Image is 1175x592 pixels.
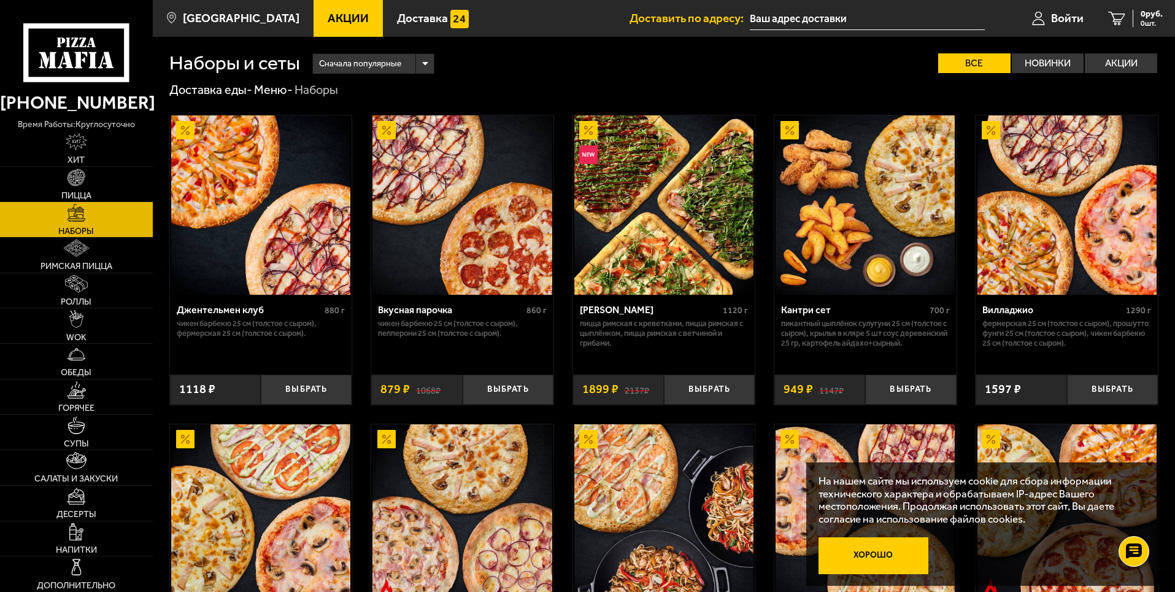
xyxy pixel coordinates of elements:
[819,537,929,574] button: Хорошо
[580,304,720,316] div: [PERSON_NAME]
[1051,12,1084,24] span: Войти
[170,115,352,295] a: АкционныйДжентельмен клуб
[397,12,448,24] span: Доставка
[61,191,91,200] span: Пицца
[450,10,469,28] img: 15daf4d41897b9f0e9f617042186c801.svg
[574,115,753,295] img: Мама Миа
[774,115,957,295] a: АкционныйКантри сет
[579,146,598,164] img: Новинка
[377,430,396,448] img: Акционный
[372,115,552,295] img: Вкусная парочка
[930,305,950,316] span: 700 г
[582,383,618,395] span: 1899 ₽
[61,368,91,376] span: Обеды
[1126,305,1151,316] span: 1290 г
[58,403,94,412] span: Горячее
[723,305,748,316] span: 1120 г
[179,383,215,395] span: 1118 ₽
[985,383,1021,395] span: 1597 ₽
[784,383,813,395] span: 949 ₽
[780,121,799,139] img: Акционный
[1141,20,1163,27] span: 0 шт.
[781,319,950,348] p: Пикантный цыплёнок сулугуни 25 см (толстое с сыром), крылья в кляре 5 шт соус деревенский 25 гр, ...
[183,12,299,24] span: [GEOGRAPHIC_DATA]
[377,121,396,139] img: Акционный
[526,305,547,316] span: 860 г
[776,115,955,295] img: Кантри сет
[378,319,547,338] p: Чикен Барбекю 25 см (толстое с сыром), Пепперони 25 см (толстое с сыром).
[573,115,755,295] a: АкционныйНовинкаМама Миа
[630,12,750,24] span: Доставить по адресу:
[982,430,1000,448] img: Акционный
[176,121,195,139] img: Акционный
[463,375,553,405] button: Выбрать
[780,430,799,448] img: Акционный
[56,545,97,554] span: Напитки
[61,297,91,306] span: Роллы
[37,581,115,590] span: Дополнительно
[177,319,345,338] p: Чикен Барбекю 25 см (толстое с сыром), Фермерская 25 см (толстое с сыром).
[169,53,300,73] h1: Наборы и сеты
[976,115,1158,295] a: АкционныйВилладжио
[254,82,293,97] a: Меню-
[625,383,649,395] s: 2137 ₽
[34,474,118,483] span: Салаты и закуски
[982,121,1000,139] img: Акционный
[1067,375,1158,405] button: Выбрать
[58,227,94,235] span: Наборы
[750,7,985,30] input: Ваш адрес доставки
[982,304,1123,316] div: Вилладжио
[977,115,1157,295] img: Вилладжио
[1141,10,1163,18] span: 0 руб.
[169,82,252,97] a: Доставка еды-
[171,115,350,295] img: Джентельмен клуб
[378,304,523,316] div: Вкусная парочка
[261,375,352,405] button: Выбрать
[328,12,369,24] span: Акции
[938,53,1011,73] label: Все
[67,155,85,164] span: Хит
[580,319,749,348] p: Пицца Римская с креветками, Пицца Римская с цыплёнком, Пицца Римская с ветчиной и грибами.
[579,430,598,448] img: Акционный
[819,383,844,395] s: 1147 ₽
[319,52,401,76] span: Сначала популярные
[40,262,112,270] span: Римская пицца
[865,375,956,405] button: Выбрать
[177,304,322,316] div: Джентельмен клуб
[176,430,195,448] img: Акционный
[64,439,89,448] span: Супы
[1012,53,1084,73] label: Новинки
[56,510,96,518] span: Десерты
[295,82,338,98] div: Наборы
[380,383,410,395] span: 879 ₽
[371,115,553,295] a: АкционныйВкусная парочка
[1085,53,1157,73] label: Акции
[579,121,598,139] img: Акционный
[982,319,1151,348] p: Фермерская 25 см (толстое с сыром), Прошутто Фунги 25 см (толстое с сыром), Чикен Барбекю 25 см (...
[325,305,345,316] span: 880 г
[664,375,755,405] button: Выбрать
[819,475,1139,526] p: На нашем сайте мы используем cookie для сбора информации технического характера и обрабатываем IP...
[416,383,441,395] s: 1068 ₽
[781,304,927,316] div: Кантри сет
[66,333,87,341] span: WOK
